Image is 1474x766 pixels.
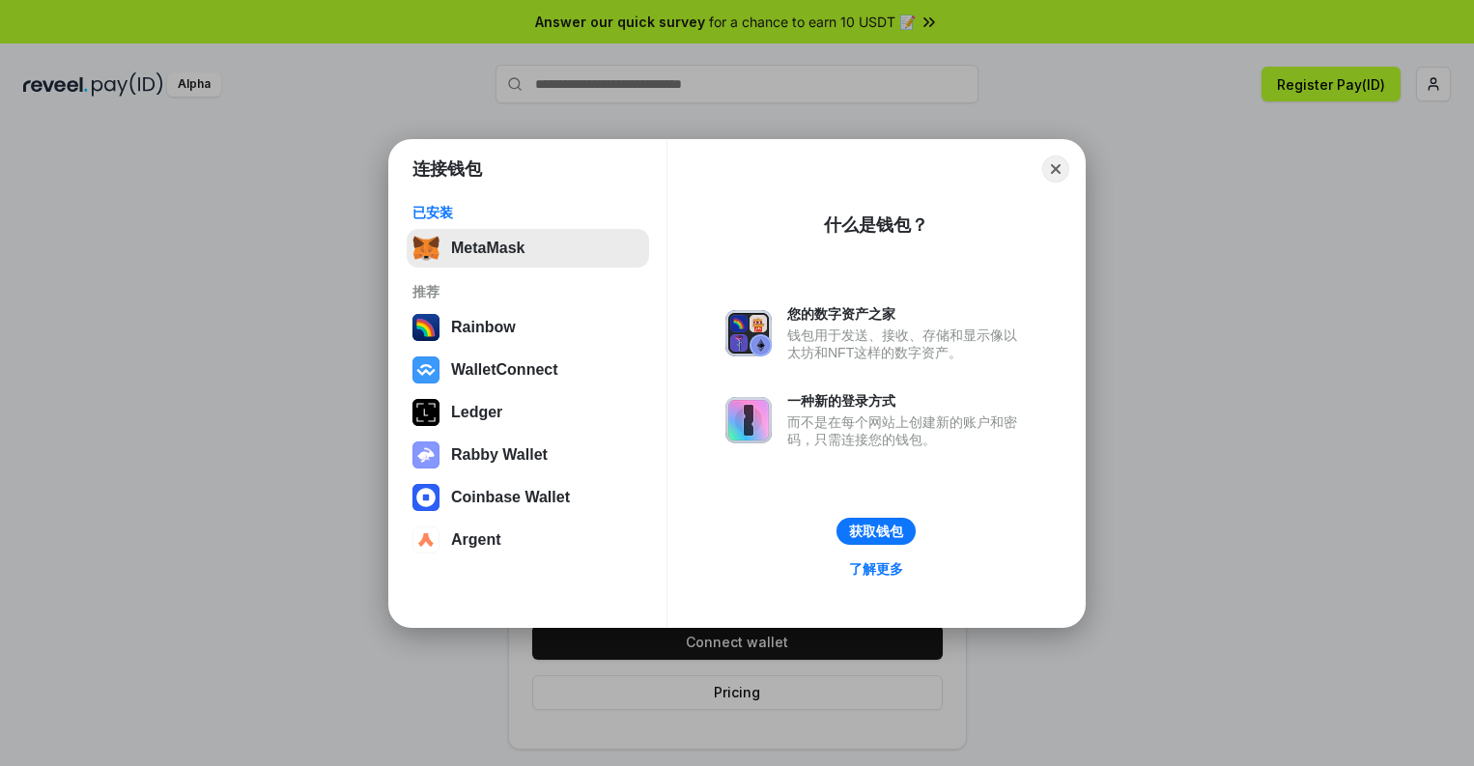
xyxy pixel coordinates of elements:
div: Argent [451,531,501,549]
div: WalletConnect [451,361,558,379]
img: svg+xml,%3Csvg%20xmlns%3D%22http%3A%2F%2Fwww.w3.org%2F2000%2Fsvg%22%20width%3D%2228%22%20height%3... [412,399,439,426]
div: MetaMask [451,240,524,257]
img: svg+xml,%3Csvg%20width%3D%2228%22%20height%3D%2228%22%20viewBox%3D%220%200%2028%2028%22%20fill%3D... [412,484,439,511]
img: svg+xml,%3Csvg%20xmlns%3D%22http%3A%2F%2Fwww.w3.org%2F2000%2Fsvg%22%20fill%3D%22none%22%20viewBox... [412,441,439,468]
button: WalletConnect [407,351,649,389]
button: MetaMask [407,229,649,268]
div: 钱包用于发送、接收、存储和显示像以太坊和NFT这样的数字资产。 [787,326,1027,361]
img: svg+xml,%3Csvg%20width%3D%2228%22%20height%3D%2228%22%20viewBox%3D%220%200%2028%2028%22%20fill%3D... [412,526,439,553]
button: Coinbase Wallet [407,478,649,517]
button: Rabby Wallet [407,436,649,474]
div: 什么是钱包？ [824,213,928,237]
img: svg+xml,%3Csvg%20width%3D%22120%22%20height%3D%22120%22%20viewBox%3D%220%200%20120%20120%22%20fil... [412,314,439,341]
img: svg+xml,%3Csvg%20xmlns%3D%22http%3A%2F%2Fwww.w3.org%2F2000%2Fsvg%22%20fill%3D%22none%22%20viewBox... [725,397,772,443]
a: 了解更多 [837,556,915,582]
h1: 连接钱包 [412,157,482,181]
div: Rabby Wallet [451,446,548,464]
button: Ledger [407,393,649,432]
div: 一种新的登录方式 [787,392,1027,410]
img: svg+xml,%3Csvg%20fill%3D%22none%22%20height%3D%2233%22%20viewBox%3D%220%200%2035%2033%22%20width%... [412,235,439,262]
div: Rainbow [451,319,516,336]
button: Argent [407,521,649,559]
button: 获取钱包 [836,518,916,545]
div: 推荐 [412,283,643,300]
img: svg+xml,%3Csvg%20xmlns%3D%22http%3A%2F%2Fwww.w3.org%2F2000%2Fsvg%22%20fill%3D%22none%22%20viewBox... [725,310,772,356]
div: 了解更多 [849,560,903,578]
button: Close [1042,156,1069,183]
img: svg+xml,%3Csvg%20width%3D%2228%22%20height%3D%2228%22%20viewBox%3D%220%200%2028%2028%22%20fill%3D... [412,356,439,383]
div: 获取钱包 [849,523,903,540]
div: 而不是在每个网站上创建新的账户和密码，只需连接您的钱包。 [787,413,1027,448]
div: 您的数字资产之家 [787,305,1027,323]
div: Coinbase Wallet [451,489,570,506]
div: Ledger [451,404,502,421]
button: Rainbow [407,308,649,347]
div: 已安装 [412,204,643,221]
